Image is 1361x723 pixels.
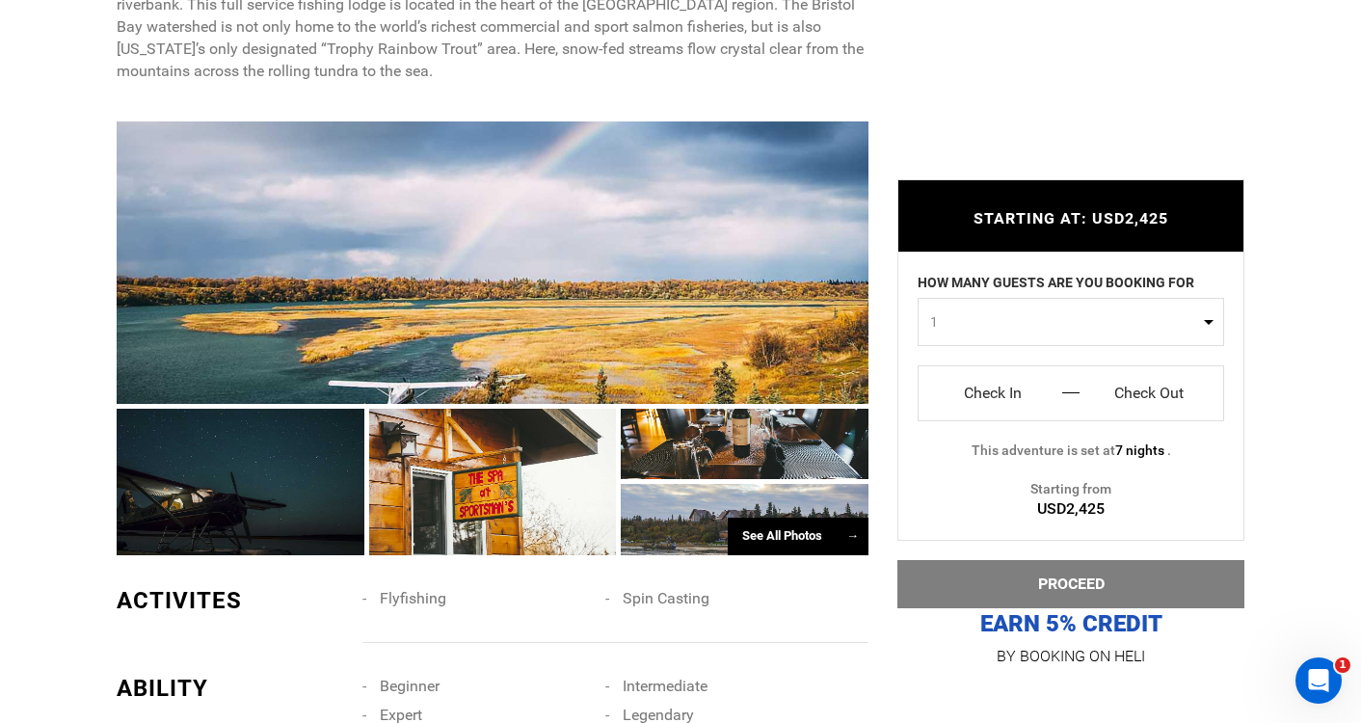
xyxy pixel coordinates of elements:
[623,677,707,695] span: Intermediate
[623,589,709,607] span: Spin Casting
[1295,657,1342,704] iframe: Intercom live chat
[897,560,1244,608] button: PROCEED
[1115,442,1164,458] span: 7 nights
[930,312,1199,332] span: 1
[897,643,1244,670] p: BY BOOKING ON HELI
[728,518,868,555] div: See All Photos
[918,273,1194,298] label: HOW MANY GUESTS ARE YOU BOOKING FOR
[117,584,348,617] div: ACTIVITES
[380,677,440,695] span: Beginner
[918,298,1224,346] button: 1
[898,479,1243,521] div: Starting from
[846,528,859,543] span: →
[380,589,446,607] span: Flyfishing
[1335,657,1350,673] span: 1
[898,498,1243,521] div: USD2,425
[974,209,1168,228] span: STARTING AT: USD2,425
[117,672,348,705] div: ABILITY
